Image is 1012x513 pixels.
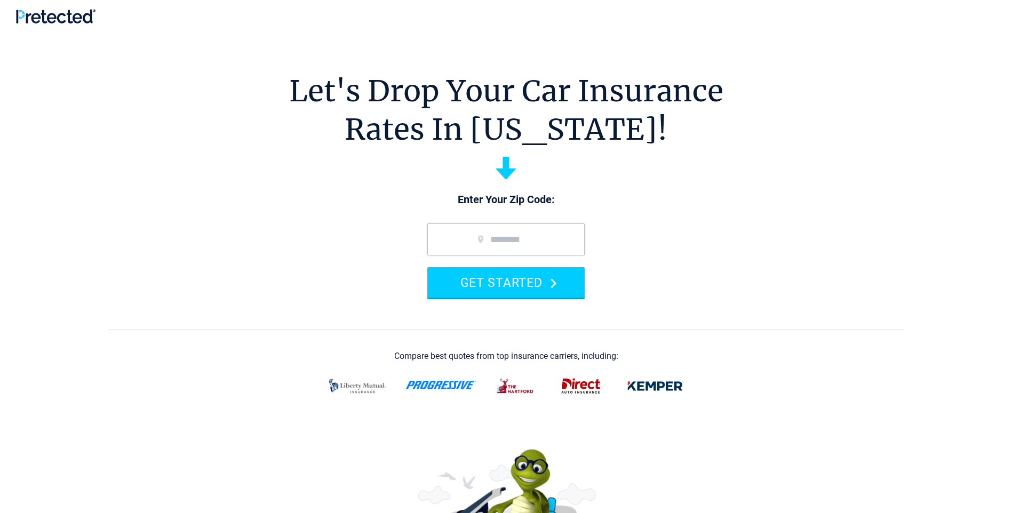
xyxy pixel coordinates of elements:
h1: Let's Drop Your Car Insurance Rates In [US_STATE]! [289,72,723,149]
img: Pretected Logo [16,9,95,23]
img: thehartford [490,372,542,400]
div: Compare best quotes from top insurance carriers, including: [394,351,618,361]
button: GET STARTED [427,267,585,298]
img: liberty [322,372,393,400]
img: kemper [620,372,690,400]
img: progressive [405,381,477,389]
input: zip code [427,223,585,255]
img: direct [555,372,607,400]
p: Enter Your Zip Code: [417,193,595,207]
